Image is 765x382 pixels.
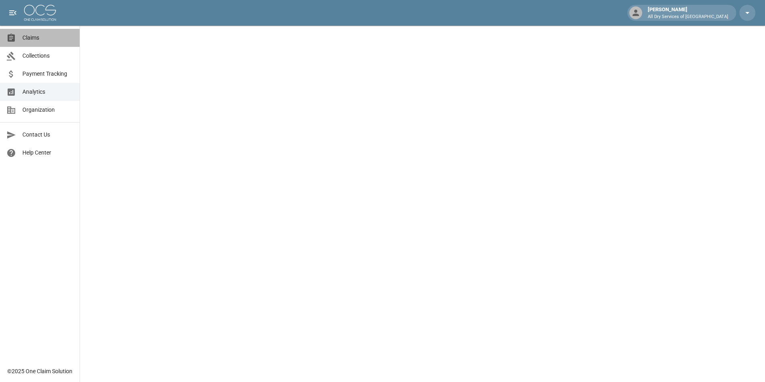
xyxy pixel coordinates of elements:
span: Payment Tracking [22,70,73,78]
span: Help Center [22,149,73,157]
img: ocs-logo-white-transparent.png [24,5,56,21]
div: [PERSON_NAME] [645,6,731,20]
button: open drawer [5,5,21,21]
span: Contact Us [22,131,73,139]
span: Organization [22,106,73,114]
div: © 2025 One Claim Solution [7,367,72,375]
iframe: Embedded Dashboard [80,26,765,380]
p: All Dry Services of [GEOGRAPHIC_DATA] [648,14,728,20]
span: Analytics [22,88,73,96]
span: Claims [22,34,73,42]
span: Collections [22,52,73,60]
